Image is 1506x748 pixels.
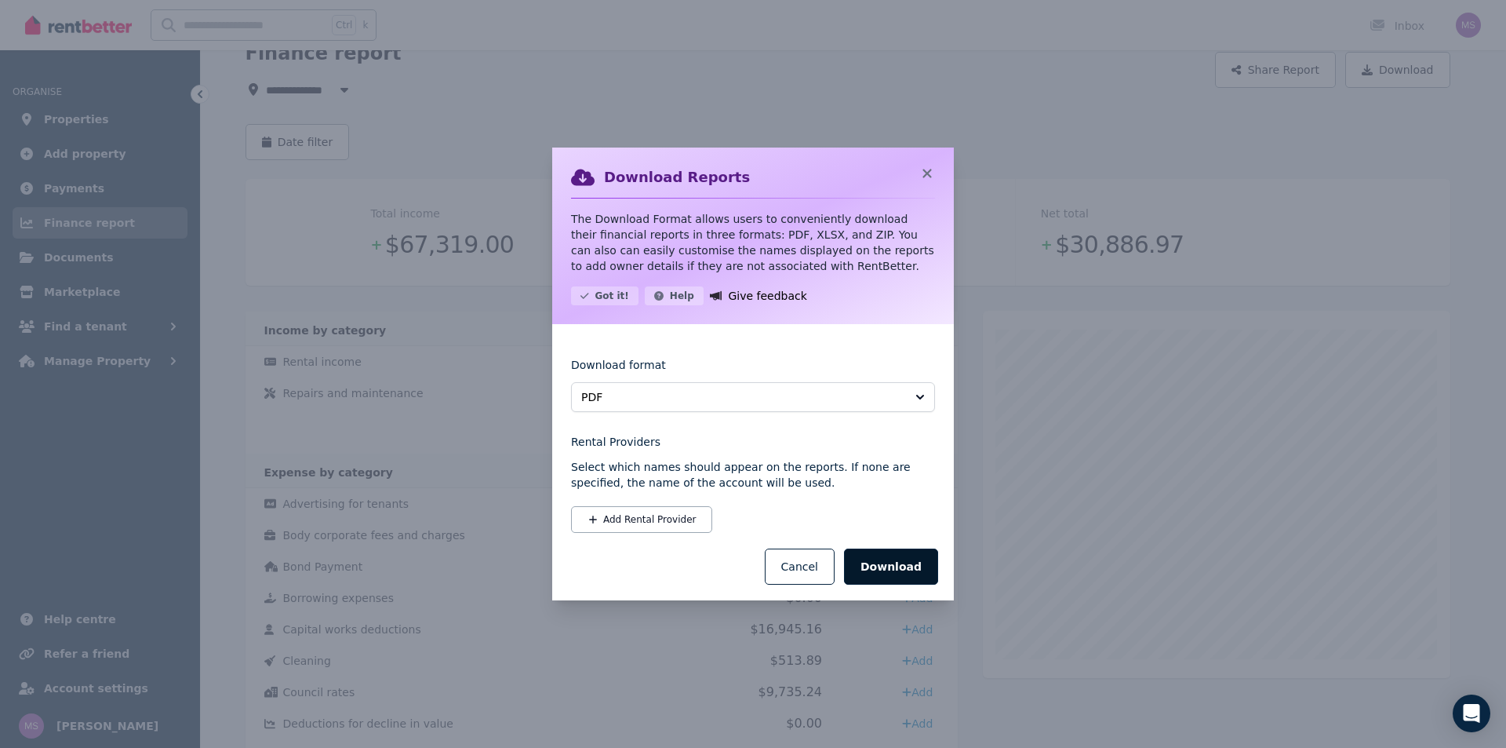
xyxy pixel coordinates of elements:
[571,286,638,305] button: Got it!
[765,549,835,585] button: Cancel
[645,286,704,305] button: Help
[1453,695,1490,732] div: Open Intercom Messenger
[571,506,712,533] button: Add Rental Provider
[571,211,935,274] p: The Download Format allows users to conveniently download their financial reports in three format...
[571,357,666,382] label: Download format
[844,549,938,585] button: Download
[581,389,903,405] span: PDF
[571,382,935,412] button: PDF
[571,434,935,450] legend: Rental Providers
[571,459,935,491] p: Select which names should appear on the reports. If none are specified, the name of the account w...
[604,166,750,188] h2: Download Reports
[710,286,807,305] a: Give feedback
